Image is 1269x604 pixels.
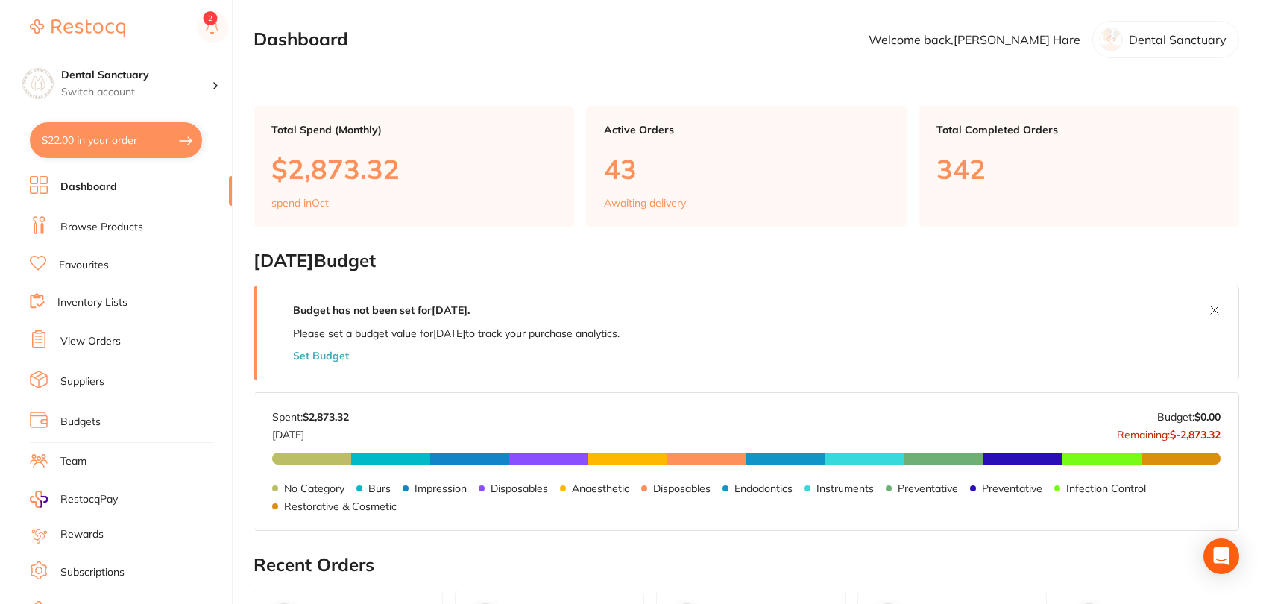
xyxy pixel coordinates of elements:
p: No Category [284,482,344,494]
p: Disposables [653,482,711,494]
p: Active Orders [604,124,889,136]
strong: $0.00 [1194,410,1221,424]
p: Instruments [816,482,874,494]
strong: $2,873.32 [303,410,349,424]
p: Anaesthetic [572,482,629,494]
a: Browse Products [60,220,143,235]
a: Restocq Logo [30,11,125,45]
a: Suppliers [60,374,104,389]
strong: $-2,873.32 [1170,428,1221,441]
p: Infection Control [1066,482,1146,494]
a: Total Completed Orders342 [919,106,1239,227]
button: $22.00 in your order [30,122,202,158]
h2: [DATE] Budget [254,251,1239,271]
img: Dental Sanctuary [23,69,53,98]
h2: Dashboard [254,29,348,50]
h4: Dental Sanctuary [61,68,212,83]
a: Active Orders43Awaiting delivery [586,106,907,227]
p: Disposables [491,482,548,494]
p: spend in Oct [271,197,329,209]
p: Total Completed Orders [936,124,1221,136]
p: Remaining: [1117,423,1221,441]
span: RestocqPay [60,492,118,507]
p: Restorative & Cosmetic [284,500,397,512]
p: Burs [368,482,391,494]
button: Set Budget [293,350,349,362]
strong: Budget has not been set for [DATE] . [293,303,470,317]
a: View Orders [60,334,121,349]
a: Team [60,454,86,469]
p: 342 [936,154,1221,184]
p: Welcome back, [PERSON_NAME] Hare [869,33,1080,46]
a: Subscriptions [60,565,125,580]
p: Endodontics [734,482,793,494]
a: Budgets [60,415,101,430]
img: RestocqPay [30,491,48,508]
p: [DATE] [272,423,349,441]
a: RestocqPay [30,491,118,508]
h2: Recent Orders [254,555,1239,576]
p: Switch account [61,85,212,100]
a: Favourites [59,258,109,273]
img: Restocq Logo [30,19,125,37]
p: Total Spend (Monthly) [271,124,556,136]
div: Open Intercom Messenger [1203,538,1239,574]
p: Impression [415,482,467,494]
p: Dental Sanctuary [1129,33,1227,46]
a: Total Spend (Monthly)$2,873.32spend inOct [254,106,574,227]
p: 43 [604,154,889,184]
p: Preventative [898,482,958,494]
p: Awaiting delivery [604,197,686,209]
a: Dashboard [60,180,117,195]
p: Preventative [982,482,1042,494]
a: Rewards [60,527,104,542]
p: Spent: [272,411,349,423]
a: Inventory Lists [57,295,127,310]
p: $2,873.32 [271,154,556,184]
p: Please set a budget value for [DATE] to track your purchase analytics. [293,327,620,339]
p: Budget: [1157,411,1221,423]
